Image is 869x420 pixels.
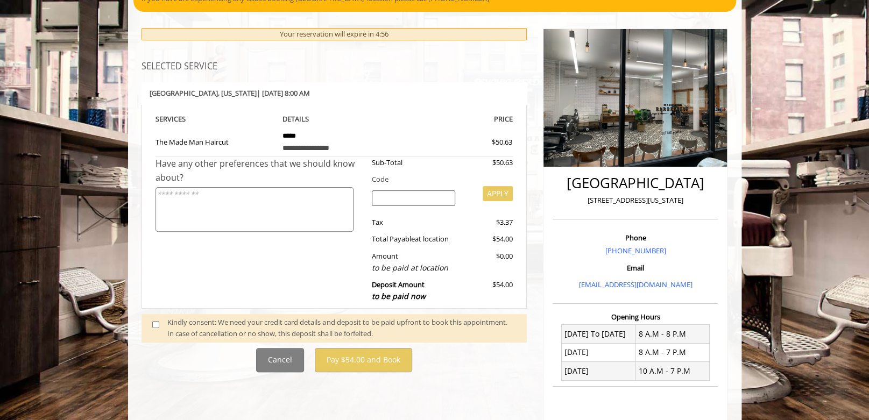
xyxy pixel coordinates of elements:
[463,233,513,245] div: $54.00
[635,325,710,343] td: 8 A.M - 8 P.M
[463,217,513,228] div: $3.37
[156,125,275,157] td: The Made Man Haircut
[561,325,635,343] td: [DATE] To [DATE]
[364,217,463,228] div: Tax
[394,113,513,125] th: PRICE
[150,88,310,98] b: [GEOGRAPHIC_DATA] | [DATE] 8:00 AM
[364,251,463,274] div: Amount
[142,62,527,72] h3: SELECTED SERVICE
[555,175,715,191] h2: [GEOGRAPHIC_DATA]
[182,114,186,124] span: S
[561,362,635,380] td: [DATE]
[156,157,364,184] div: Have any other preferences that we should know about?
[555,234,715,241] h3: Phone
[218,88,257,98] span: , [US_STATE]
[142,28,527,40] div: Your reservation will expire in 4:56
[578,280,692,289] a: [EMAIL_ADDRESS][DOMAIN_NAME]
[415,234,449,244] span: at location
[256,348,304,372] button: Cancel
[635,362,710,380] td: 10 A.M - 7 P.M
[463,279,513,302] div: $54.00
[315,348,412,372] button: Pay $54.00 and Book
[453,137,512,148] div: $50.63
[372,291,426,301] span: to be paid now
[555,264,715,272] h3: Email
[483,186,513,201] button: APPLY
[605,246,666,255] a: [PHONE_NUMBER]
[463,157,513,168] div: $50.63
[167,317,516,339] div: Kindly consent: We need your credit card details and deposit to be paid upfront to book this appo...
[274,113,394,125] th: DETAILS
[156,113,275,125] th: SERVICE
[561,343,635,361] td: [DATE]
[364,157,463,168] div: Sub-Total
[364,233,463,245] div: Total Payable
[372,280,426,301] b: Deposit Amount
[555,195,715,206] p: [STREET_ADDRESS][US_STATE]
[553,313,718,321] h3: Opening Hours
[463,251,513,274] div: $0.00
[372,262,455,274] div: to be paid at location
[635,343,710,361] td: 8 A.M - 7 P.M
[364,174,513,185] div: Code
